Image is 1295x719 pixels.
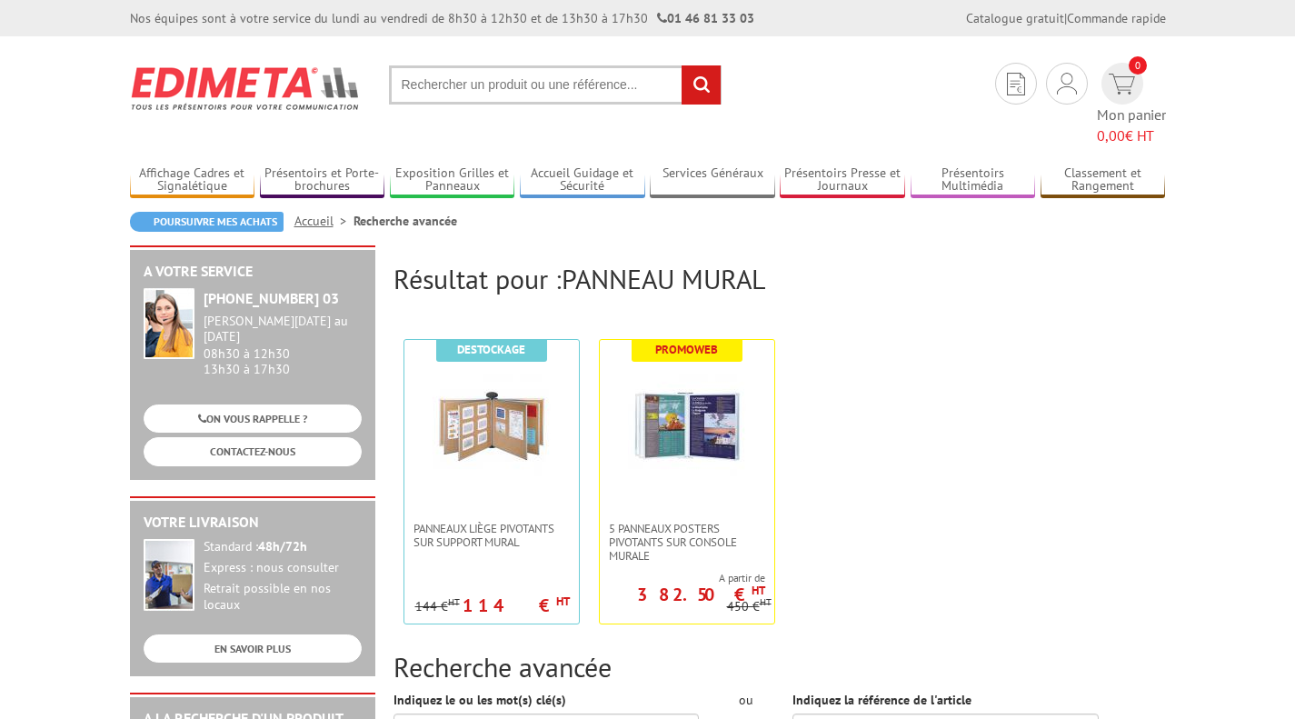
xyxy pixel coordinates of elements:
[457,342,525,357] b: Destockage
[726,691,765,709] div: ou
[258,538,307,554] strong: 48h/72h
[1041,165,1166,195] a: Classement et Rangement
[1097,105,1166,146] span: Mon panier
[448,595,460,608] sup: HT
[204,539,362,555] div: Standard :
[144,514,362,531] h2: Votre livraison
[260,165,385,195] a: Présentoirs et Porte-brochures
[655,342,718,357] b: Promoweb
[390,165,515,195] a: Exposition Grilles et Panneaux
[130,55,362,122] img: Edimeta
[204,289,339,307] strong: [PHONE_NUMBER] 03
[144,264,362,280] h2: A votre service
[204,560,362,576] div: Express : nous consulter
[1097,63,1166,146] a: devis rapide 0 Mon panier 0,00€ HT
[966,9,1166,27] div: |
[389,65,722,105] input: Rechercher un produit ou une référence...
[1129,56,1147,75] span: 0
[609,522,765,563] span: 5 panneaux posters pivotants sur console murale
[1109,74,1135,95] img: devis rapide
[144,288,194,359] img: widget-service.jpg
[657,10,754,26] strong: 01 46 81 33 03
[130,165,255,195] a: Affichage Cadres et Signalétique
[204,314,362,345] div: [PERSON_NAME][DATE] au [DATE]
[600,522,774,563] a: 5 panneaux posters pivotants sur console murale
[415,600,460,614] p: 144 €
[650,165,775,195] a: Services Généraux
[600,571,765,585] span: A partir de
[433,367,551,485] img: Panneaux liège pivotants sur support mural
[911,165,1036,195] a: Présentoirs Multimédia
[1097,125,1166,146] span: € HT
[1007,73,1025,95] img: devis rapide
[752,583,765,598] sup: HT
[1067,10,1166,26] a: Commande rapide
[792,691,971,709] label: Indiquez la référence de l'article
[393,264,1166,294] h2: Résultat pour :
[204,581,362,614] div: Retrait possible en nos locaux
[628,367,746,485] img: 5 panneaux posters pivotants sur console murale
[144,539,194,611] img: widget-livraison.jpg
[393,652,1166,682] h2: Recherche avancée
[520,165,645,195] a: Accueil Guidage et Sécurité
[637,589,765,600] p: 382.50 €
[204,314,362,376] div: 08h30 à 12h30 13h30 à 17h30
[556,594,570,609] sup: HT
[130,212,284,232] a: Poursuivre mes achats
[404,522,579,549] a: Panneaux liège pivotants sur support mural
[682,65,721,105] input: rechercher
[727,600,772,614] p: 450 €
[354,212,457,230] li: Recherche avancée
[1097,126,1125,145] span: 0,00
[760,595,772,608] sup: HT
[780,165,905,195] a: Présentoirs Presse et Journaux
[966,10,1064,26] a: Catalogue gratuit
[562,261,766,296] span: PANNEAU MURAL
[413,522,570,549] span: Panneaux liège pivotants sur support mural
[294,213,354,229] a: Accueil
[393,691,566,709] label: Indiquez le ou les mot(s) clé(s)
[130,9,754,27] div: Nos équipes sont à votre service du lundi au vendredi de 8h30 à 12h30 et de 13h30 à 17h30
[1057,73,1077,95] img: devis rapide
[463,600,570,611] p: 114 €
[144,404,362,433] a: ON VOUS RAPPELLE ?
[144,437,362,465] a: CONTACTEZ-NOUS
